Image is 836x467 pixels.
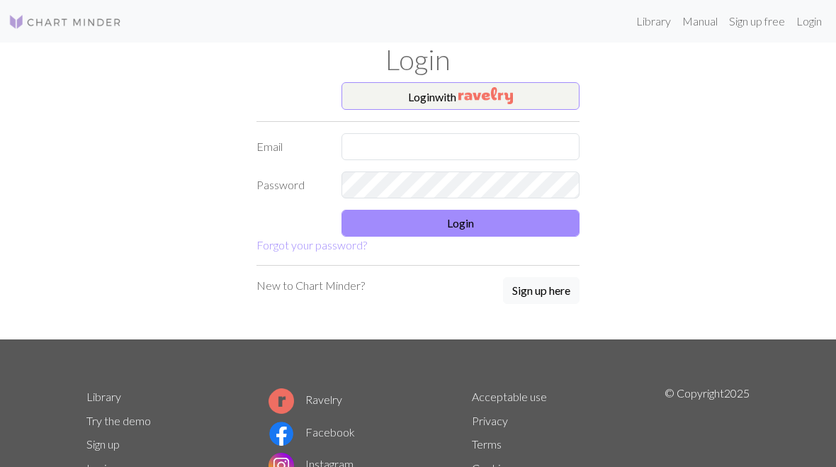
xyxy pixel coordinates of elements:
a: Forgot your password? [256,238,367,252]
a: Manual [677,7,723,35]
a: Library [631,7,677,35]
a: Login [791,7,827,35]
a: Privacy [472,414,508,427]
button: Login [341,210,580,237]
a: Library [86,390,121,403]
a: Sign up here [503,277,580,305]
img: Facebook logo [269,421,294,446]
a: Acceptable use [472,390,547,403]
p: New to Chart Minder? [256,277,365,294]
img: Ravelry logo [269,388,294,414]
a: Ravelry [269,393,342,406]
a: Sign up [86,437,120,451]
a: Sign up free [723,7,791,35]
a: Terms [472,437,502,451]
label: Email [248,133,333,160]
img: Ravelry [458,87,513,104]
label: Password [248,171,333,198]
button: Sign up here [503,277,580,304]
img: Logo [9,13,122,30]
a: Facebook [269,425,355,439]
button: Loginwith [341,82,580,111]
a: Try the demo [86,414,151,427]
h1: Login [78,43,758,77]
